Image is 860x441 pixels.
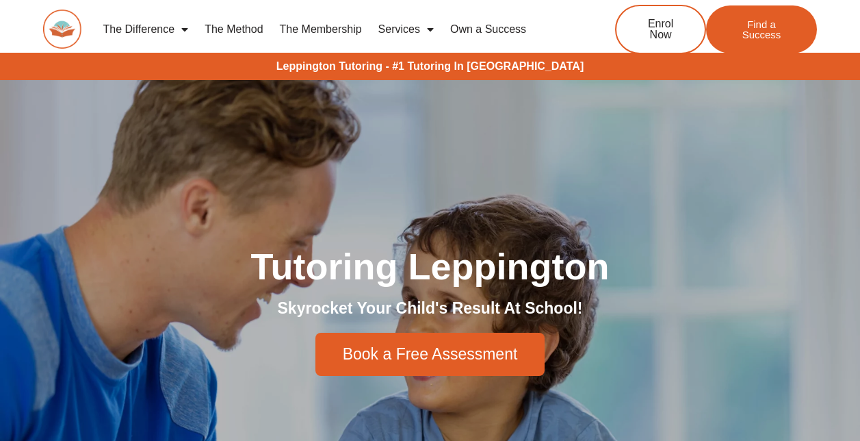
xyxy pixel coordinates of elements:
span: Book a Free Assessment [343,346,518,362]
a: Book a Free Assessment [315,333,545,376]
a: Enrol Now [615,5,706,54]
span: Find a Success [727,19,796,40]
a: Services [370,14,442,45]
nav: Menu [95,14,571,45]
h2: Skyrocket Your Child's Result At School! [47,299,813,319]
a: The Difference [95,14,197,45]
a: The Method [196,14,271,45]
h1: Tutoring Leppington [47,248,813,285]
a: The Membership [272,14,370,45]
a: Find a Success [706,5,817,53]
span: Enrol Now [637,18,684,40]
a: Own a Success [442,14,534,45]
